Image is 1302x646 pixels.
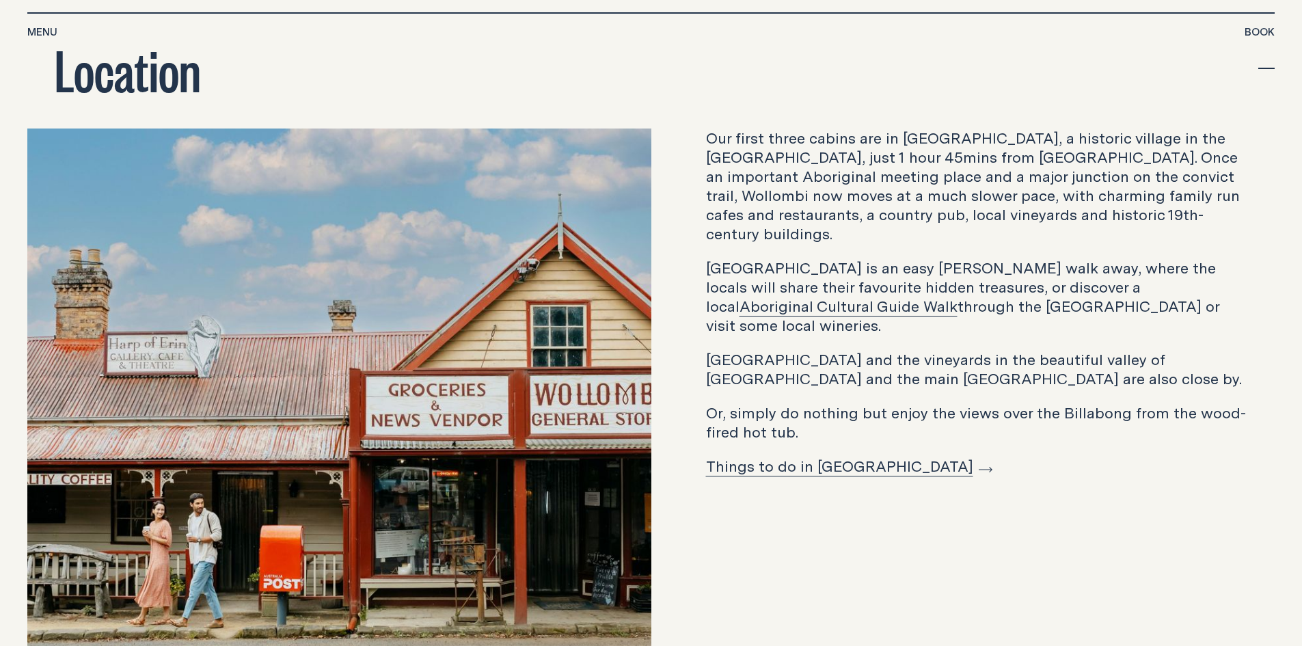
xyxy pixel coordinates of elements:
button: show menu [27,25,57,41]
a: Aboriginal Cultural Guide Walk [740,295,958,317]
h2: Location [55,41,201,96]
span: Menu [27,27,57,37]
p: [GEOGRAPHIC_DATA] is an easy [PERSON_NAME] walk away, where the locals will share their favourite... [706,258,1248,335]
p: [GEOGRAPHIC_DATA] and the vineyards in the beautiful valley of [GEOGRAPHIC_DATA] and the main [GE... [706,350,1248,388]
a: Things to do in [GEOGRAPHIC_DATA] [706,455,992,476]
button: show booking tray [1245,25,1275,41]
button: expand accordion [27,14,1275,129]
p: Our first three cabins are in [GEOGRAPHIC_DATA], a historic village in the [GEOGRAPHIC_DATA], jus... [706,129,1248,243]
p: Or, simply do nothing but enjoy the views over the Billabong from the wood-fired hot tub. [706,403,1248,442]
span: Book [1245,27,1275,37]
